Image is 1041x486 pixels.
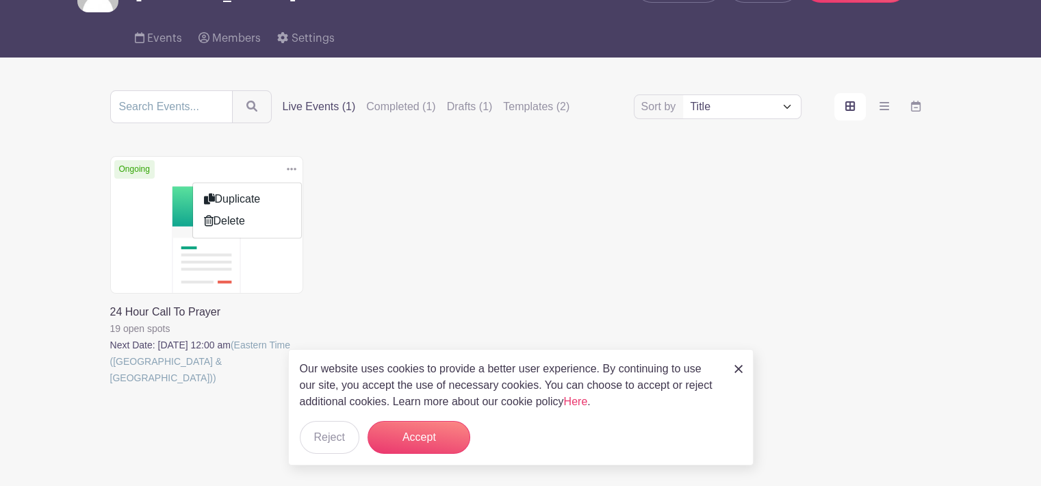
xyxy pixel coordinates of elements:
[292,33,335,44] span: Settings
[564,396,588,407] a: Here
[447,99,493,115] label: Drafts (1)
[283,99,570,115] div: filters
[366,99,435,115] label: Completed (1)
[734,365,743,373] img: close_button-5f87c8562297e5c2d7936805f587ecaba9071eb48480494691a3f1689db116b3.svg
[147,33,182,44] span: Events
[368,421,470,454] button: Accept
[641,99,680,115] label: Sort by
[193,188,301,210] a: Duplicate
[110,90,233,123] input: Search Events...
[277,14,334,57] a: Settings
[300,361,720,410] p: Our website uses cookies to provide a better user experience. By continuing to use our site, you ...
[503,99,569,115] label: Templates (2)
[198,14,261,57] a: Members
[300,421,359,454] button: Reject
[193,210,301,232] a: Delete
[283,99,356,115] label: Live Events (1)
[135,14,182,57] a: Events
[212,33,261,44] span: Members
[834,93,931,120] div: order and view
